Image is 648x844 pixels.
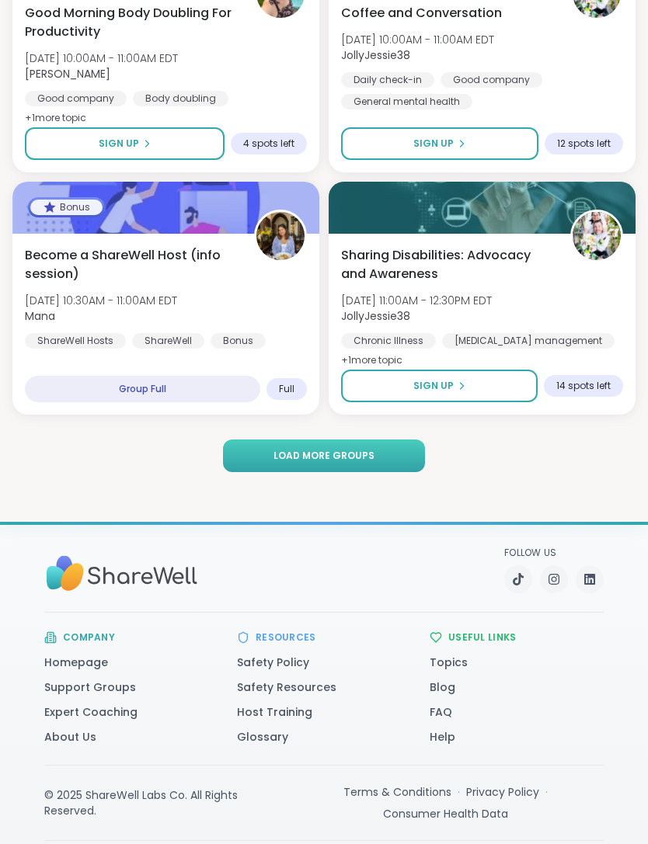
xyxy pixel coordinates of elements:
[341,308,410,324] b: JollyJessie38
[341,4,502,23] span: Coffee and Conversation
[341,370,538,402] button: Sign Up
[341,246,553,283] span: Sharing Disabilities: Advocacy and Awareness
[256,631,316,644] h3: Resources
[243,137,294,150] span: 4 spots left
[341,333,436,349] div: Chronic Illness
[279,383,294,395] span: Full
[237,729,288,745] a: Glossary
[504,565,532,593] a: TikTok
[223,439,424,472] button: Load more groups
[430,729,455,745] a: Help
[237,704,312,720] a: Host Training
[44,655,108,670] a: Homepage
[25,333,126,349] div: ShareWell Hosts
[341,72,434,88] div: Daily check-in
[133,91,228,106] div: Body doubling
[341,127,538,160] button: Sign Up
[30,200,103,215] div: Bonus
[25,66,110,82] b: [PERSON_NAME]
[557,137,611,150] span: 12 spots left
[63,631,115,644] h3: Company
[556,380,611,392] span: 14 spots left
[545,784,548,800] span: ·
[573,212,621,260] img: JollyJessie38
[44,787,278,818] div: © 2025 ShareWell Labs Co. All Rights Reserved.
[132,333,204,349] div: ShareWell
[540,565,568,593] a: Instagram
[237,655,309,670] a: Safety Policy
[25,376,260,402] div: Group Full
[448,631,517,644] h3: Useful Links
[44,704,138,720] a: Expert Coaching
[343,784,451,800] a: Terms & Conditions
[466,784,539,800] a: Privacy Policy
[25,293,177,308] span: [DATE] 10:30AM - 11:00AM EDT
[341,94,472,109] div: General mental health
[383,806,508,821] a: Consumer Health Data
[341,293,492,308] span: [DATE] 11:00AM - 12:30PM EDT
[430,704,452,720] a: FAQ
[441,72,542,88] div: Good company
[44,548,200,599] img: Sharewell
[25,246,237,283] span: Become a ShareWell Host (info session)
[211,333,266,349] div: Bonus
[44,679,136,695] a: Support Groups
[25,308,55,324] b: Mana
[341,32,494,47] span: [DATE] 10:00AM - 11:00AM EDT
[504,547,604,559] p: Follow Us
[25,4,237,41] span: Good Morning Body Doubling For Productivity
[341,47,410,63] b: JollyJessie38
[25,91,127,106] div: Good company
[413,137,454,151] span: Sign Up
[413,379,454,393] span: Sign Up
[442,333,615,349] div: [MEDICAL_DATA] management
[256,212,305,260] img: Mana
[273,449,375,463] span: Load more groups
[430,655,468,670] a: Topics
[576,565,604,593] a: LinkedIn
[237,679,336,695] a: Safety Resources
[25,50,178,66] span: [DATE] 10:00AM - 11:00AM EDT
[44,729,96,745] a: About Us
[99,137,139,151] span: Sign Up
[430,679,455,695] a: Blog
[458,784,460,800] span: ·
[25,127,225,160] button: Sign Up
